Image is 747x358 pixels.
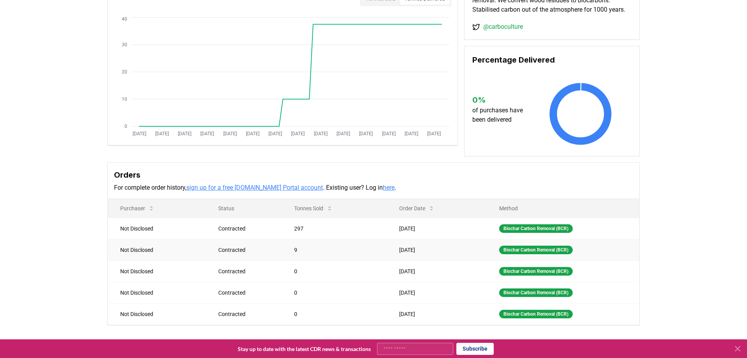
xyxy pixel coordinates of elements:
[314,131,328,136] tspan: [DATE]
[218,225,275,232] div: Contracted
[387,282,487,303] td: [DATE]
[499,267,573,276] div: Biochar Carbon Removal (BCR)
[114,169,633,181] h3: Orders
[223,131,237,136] tspan: [DATE]
[383,184,395,191] a: here
[178,131,191,136] tspan: [DATE]
[282,260,387,282] td: 0
[133,131,146,136] tspan: [DATE]
[114,183,633,192] p: For complete order history, . Existing user? Log in .
[359,131,373,136] tspan: [DATE]
[499,224,573,233] div: Biochar Carbon Removal (BCR)
[499,310,573,318] div: Biochar Carbon Removal (BCR)
[387,218,487,239] td: [DATE]
[108,239,206,260] td: Not Disclosed
[288,201,339,216] button: Tonnes Sold
[405,131,418,136] tspan: [DATE]
[282,239,387,260] td: 9
[218,267,275,275] div: Contracted
[483,22,523,31] a: @carboculture
[282,303,387,325] td: 0
[122,69,127,75] tspan: 20
[122,42,127,47] tspan: 30
[382,131,396,136] tspan: [DATE]
[282,218,387,239] td: 297
[291,131,305,136] tspan: [DATE]
[493,204,633,212] p: Method
[122,96,127,102] tspan: 10
[393,201,441,216] button: Order Date
[499,288,573,297] div: Biochar Carbon Removal (BCR)
[472,106,530,124] p: of purchases have been delivered
[108,303,206,325] td: Not Disclosed
[155,131,169,136] tspan: [DATE]
[108,282,206,303] td: Not Disclosed
[472,94,530,106] h3: 0 %
[108,260,206,282] td: Not Disclosed
[186,184,323,191] a: sign up for a free [DOMAIN_NAME] Portal account
[218,246,275,254] div: Contracted
[427,131,441,136] tspan: [DATE]
[124,124,127,129] tspan: 0
[387,303,487,325] td: [DATE]
[337,131,350,136] tspan: [DATE]
[246,131,260,136] tspan: [DATE]
[108,218,206,239] td: Not Disclosed
[218,289,275,297] div: Contracted
[218,310,275,318] div: Contracted
[499,246,573,254] div: Biochar Carbon Removal (BCR)
[268,131,282,136] tspan: [DATE]
[114,201,161,216] button: Purchaser
[387,239,487,260] td: [DATE]
[387,260,487,282] td: [DATE]
[282,282,387,303] td: 0
[472,54,631,66] h3: Percentage Delivered
[212,204,275,212] p: Status
[122,16,127,22] tspan: 40
[200,131,214,136] tspan: [DATE]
